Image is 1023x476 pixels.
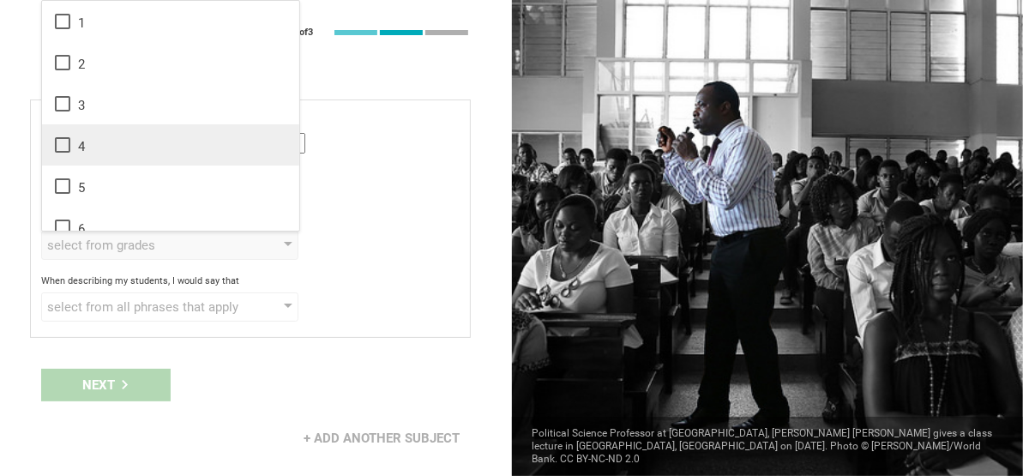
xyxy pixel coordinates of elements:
[47,298,244,316] div: select from all phrases that apply
[47,237,244,254] div: select from grades
[41,275,460,287] div: When describing my students, I would say that
[52,217,289,238] div: 6
[294,422,471,455] div: + Add another subject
